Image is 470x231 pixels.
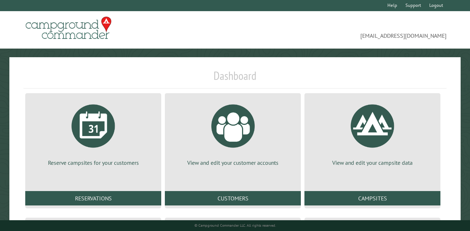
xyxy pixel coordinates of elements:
p: Reserve campsites for your customers [34,159,153,167]
small: © Campground Commander LLC. All rights reserved. [194,223,276,228]
span: [EMAIL_ADDRESS][DOMAIN_NAME] [235,20,447,40]
a: View and edit your campsite data [313,99,432,167]
a: Customers [165,191,301,205]
p: View and edit your customer accounts [173,159,292,167]
h1: Dashboard [23,69,447,89]
a: View and edit your customer accounts [173,99,292,167]
p: View and edit your campsite data [313,159,432,167]
a: Reservations [25,191,161,205]
a: Reserve campsites for your customers [34,99,153,167]
img: Campground Commander [23,14,114,42]
a: Campsites [304,191,440,205]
